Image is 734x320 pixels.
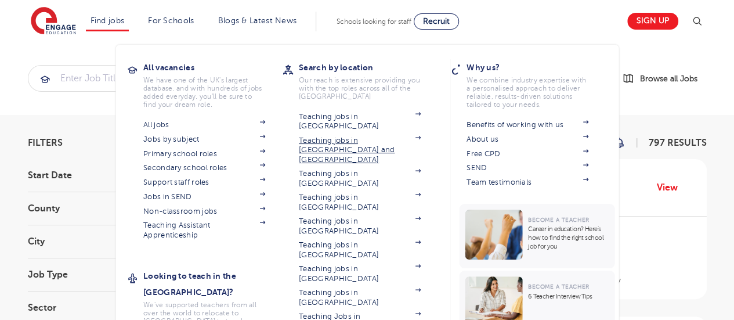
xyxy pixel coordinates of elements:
a: Support staff roles [143,178,265,187]
a: Teaching Assistant Apprenticeship [143,221,265,240]
a: Why us?We combine industry expertise with a personalised approach to deliver reliable, results-dr... [467,59,606,109]
p: Our reach is extensive providing you with the top roles across all of the [GEOGRAPHIC_DATA] [299,76,421,100]
a: Find jobs [91,16,125,25]
p: Career in education? Here’s how to find the right school job for you [528,225,609,251]
span: Become a Teacher [528,283,589,290]
a: Recruit [414,13,459,30]
span: Browse all Jobs [640,72,697,85]
h3: Why us? [467,59,606,75]
p: Secondary [569,251,695,265]
h3: Start Date [28,171,156,180]
a: For Schools [148,16,194,25]
a: Sign up [627,13,678,30]
h3: Search by location [299,59,438,75]
span: Filters [28,138,63,148]
p: £100 - £110 [569,228,695,242]
a: Secondary school roles [143,163,265,172]
h3: Job Type [28,270,156,279]
span: Schools looking for staff [337,17,411,26]
a: Teaching jobs in [GEOGRAPHIC_DATA] [299,169,421,188]
span: Recruit [423,17,450,26]
h3: Sector [28,303,156,312]
div: Submit [28,65,578,92]
a: View [657,180,686,195]
a: Teaching jobs in [GEOGRAPHIC_DATA] [299,264,421,283]
a: Jobs in SEND [143,192,265,202]
a: Search by locationOur reach is extensive providing you with the top roles across all of the [GEOG... [299,59,438,100]
a: Become a TeacherCareer in education? Here’s how to find the right school job for you [459,204,617,268]
a: Teaching jobs in [GEOGRAPHIC_DATA] [299,288,421,307]
a: SEND [467,163,588,172]
a: Blogs & Latest News [218,16,297,25]
a: Free CPD [467,149,588,159]
h3: City [28,237,156,246]
h3: County [28,204,156,213]
a: Teaching jobs in [GEOGRAPHIC_DATA] and [GEOGRAPHIC_DATA] [299,136,421,164]
a: Jobs by subject [143,135,265,144]
p: We have one of the UK's largest database. and with hundreds of jobs added everyday. you'll be sur... [143,76,265,109]
span: Become a Teacher [528,217,589,223]
p: We combine industry expertise with a personalised approach to deliver reliable, results-driven so... [467,76,588,109]
img: Engage Education [31,7,76,36]
h3: Looking to teach in the [GEOGRAPHIC_DATA]? [143,268,283,300]
a: Teaching jobs in [GEOGRAPHIC_DATA] [299,217,421,236]
p: 6 Teacher Interview Tips [528,292,609,301]
a: Primary school roles [143,149,265,159]
a: All vacanciesWe have one of the UK's largest database. and with hundreds of jobs added everyday. ... [143,59,283,109]
p: Daily Supply [569,274,695,287]
a: Browse all Jobs [623,72,707,85]
a: Non-classroom jobs [143,207,265,216]
h3: All vacancies [143,59,283,75]
a: Teaching jobs in [GEOGRAPHIC_DATA] [299,112,421,131]
a: Teaching jobs in [GEOGRAPHIC_DATA] [299,193,421,212]
a: About us [467,135,588,144]
a: Team testimonials [467,178,588,187]
a: Teaching jobs in [GEOGRAPHIC_DATA] [299,240,421,260]
a: Benefits of working with us [467,120,588,130]
a: All jobs [143,120,265,130]
span: 797 RESULTS [649,138,707,148]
